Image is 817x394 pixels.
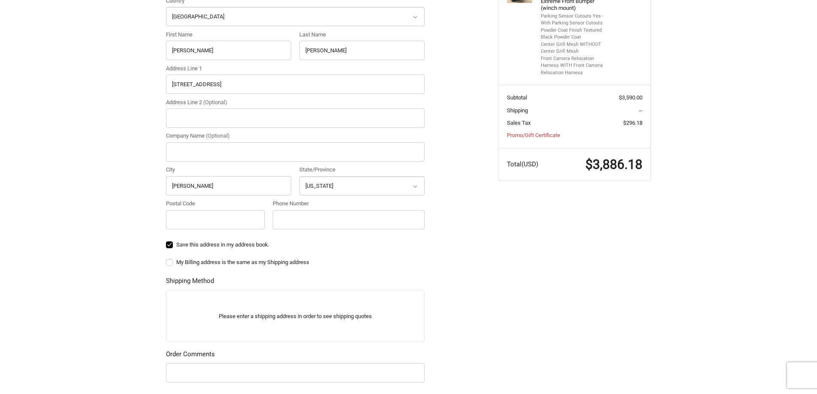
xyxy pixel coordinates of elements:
li: Parking Sensor Cutouts Yes - With Parking Sensor Cutouts [541,13,606,27]
li: Center Grill Mesh WITHOUT Center Grill Mesh [541,41,606,55]
a: Promo/Gift Certificate [507,132,560,138]
small: (Optional) [206,132,230,139]
label: First Name [166,30,291,39]
span: $296.18 [623,120,642,126]
span: Total (USD) [507,160,538,168]
label: State/Province [299,165,425,174]
li: Front Camera Relocation Harness WITH Front Camera Relocation Harness [541,55,606,77]
span: -- [639,107,642,114]
li: Powder Coat Finish Textured Black Powder Coat [541,27,606,41]
iframe: Chat Widget [774,353,817,394]
label: Last Name [299,30,425,39]
span: Shipping [507,107,528,114]
small: (Optional) [203,99,227,105]
span: $3,590.00 [619,94,642,101]
label: Postal Code [166,199,265,208]
span: Sales Tax [507,120,531,126]
label: Save this address in my address book. [166,241,425,248]
label: City [166,165,291,174]
span: $3,886.18 [585,157,642,172]
legend: Shipping Method [166,276,214,290]
label: Address Line 2 [166,98,425,107]
label: Address Line 1 [166,64,425,73]
span: Subtotal [507,94,527,101]
legend: Order Comments [166,349,215,363]
label: Phone Number [273,199,425,208]
p: Please enter a shipping address in order to see shipping quotes [166,308,424,325]
label: My Billing address is the same as my Shipping address [166,259,425,266]
label: Company Name [166,132,425,140]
